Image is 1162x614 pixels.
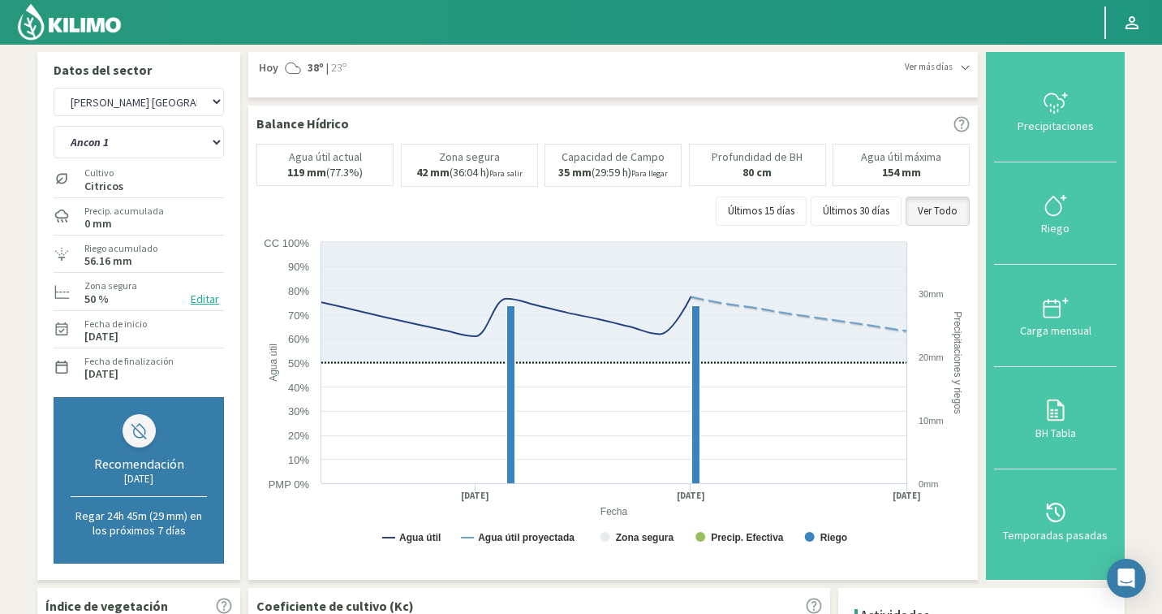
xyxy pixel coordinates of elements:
[288,309,309,322] text: 70%
[288,261,309,273] text: 90%
[308,60,324,75] strong: 38º
[288,405,309,417] text: 30%
[439,151,500,163] p: Zona segura
[326,60,329,76] span: |
[478,532,575,543] text: Agua útil proyectada
[84,241,157,256] label: Riego acumulado
[186,290,224,309] button: Editar
[269,478,310,491] text: PMP 0%
[288,357,309,370] text: 50%
[84,279,137,293] label: Zona segura
[268,344,279,382] text: Agua útil
[1107,559,1146,598] div: Open Intercom Messenger
[71,456,207,472] div: Recomendación
[994,265,1117,367] button: Carga mensual
[994,60,1117,162] button: Precipitaciones
[906,197,970,226] button: Ver Todo
[811,197,902,226] button: Últimos 30 días
[84,204,164,218] label: Precip. acumulada
[71,472,207,486] div: [DATE]
[399,532,441,543] text: Agua útil
[416,166,523,179] p: (36:04 h)
[882,165,921,179] b: 154 mm
[742,165,772,179] b: 80 cm
[952,311,963,414] text: Precipitaciones y riegos
[288,333,309,345] text: 60%
[287,165,326,179] b: 119 mm
[616,532,674,543] text: Zona segura
[999,530,1112,541] div: Temporadas pasadas
[677,490,705,502] text: [DATE]
[600,506,628,517] text: Fecha
[84,354,174,369] label: Fecha de finalización
[288,430,309,442] text: 20%
[711,532,784,543] text: Precip. Efectiva
[16,2,123,41] img: Kilimo
[416,165,450,179] b: 42 mm
[562,151,665,163] p: Capacidad de Campo
[264,237,309,249] text: CC 100%
[558,165,592,179] b: 35 mm
[820,532,847,543] text: Riego
[84,256,132,266] label: 56.16 mm
[999,325,1112,336] div: Carga mensual
[329,60,346,76] span: 23º
[84,317,147,331] label: Fecha de inicio
[994,367,1117,469] button: BH Tabla
[919,416,944,426] text: 10mm
[994,162,1117,265] button: Riego
[84,181,123,192] label: Citricos
[489,168,523,179] small: Para salir
[919,479,938,489] text: 0mm
[288,382,309,394] text: 40%
[84,294,109,305] label: 50 %
[289,151,362,163] p: Agua útil actual
[84,369,118,379] label: [DATE]
[54,60,224,80] p: Datos del sector
[287,166,363,179] p: (77.3%)
[84,331,118,342] label: [DATE]
[288,285,309,297] text: 80%
[256,60,278,76] span: Hoy
[256,114,349,133] p: Balance Hídrico
[861,151,941,163] p: Agua útil máxima
[288,454,309,466] text: 10%
[999,223,1112,234] div: Riego
[893,490,921,502] text: [DATE]
[712,151,803,163] p: Profundidad de BH
[999,120,1112,132] div: Precipitaciones
[999,427,1112,439] div: BH Tabla
[84,166,123,180] label: Cultivo
[716,197,807,226] button: Últimos 15 días
[461,490,489,502] text: [DATE]
[919,352,944,362] text: 20mm
[84,218,112,229] label: 0 mm
[919,289,944,299] text: 30mm
[631,168,668,179] small: Para llegar
[905,60,953,74] span: Ver más días
[994,469,1117,572] button: Temporadas pasadas
[71,508,207,538] p: Regar 24h 45m (29 mm) en los próximos 7 días
[558,166,668,179] p: (29:59 h)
